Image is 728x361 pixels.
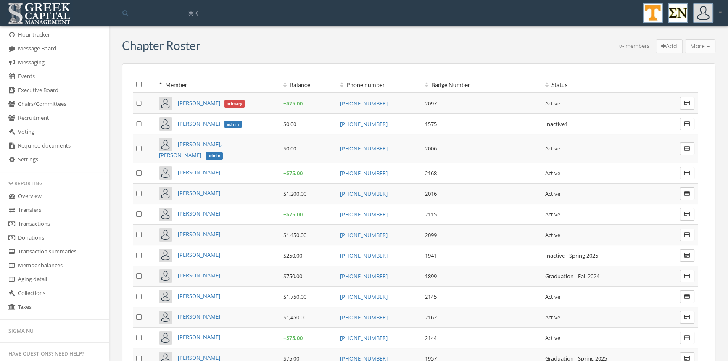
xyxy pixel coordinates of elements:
td: 1899 [422,266,542,286]
a: [PHONE_NUMBER] [340,120,388,128]
a: [PERSON_NAME] [178,333,220,341]
a: [PERSON_NAME] [178,230,220,238]
a: [PHONE_NUMBER] [340,314,388,321]
td: Graduation - Fall 2024 [542,266,662,286]
span: $1,200.00 [283,190,306,198]
a: [PERSON_NAME]primary [178,99,245,107]
span: + $75.00 [283,169,303,177]
th: Badge Number [422,76,542,93]
a: [PHONE_NUMBER] [340,145,388,152]
a: [PERSON_NAME] [178,271,220,279]
a: [PHONE_NUMBER] [340,252,388,259]
a: [PHONE_NUMBER] [340,231,388,239]
a: [PERSON_NAME] [178,292,220,300]
td: 1941 [422,245,542,266]
td: 2016 [422,183,542,204]
td: Active [542,183,662,204]
span: ⌘K [188,9,198,17]
td: Active [542,204,662,224]
td: Active [542,93,662,114]
td: 2099 [422,224,542,245]
td: Active [542,163,662,183]
td: 2168 [422,163,542,183]
span: admin [224,121,242,128]
th: Phone number [337,76,422,93]
td: 2145 [422,286,542,307]
td: 2162 [422,307,542,327]
a: [PERSON_NAME]admin [178,120,242,127]
span: $1,750.00 [283,293,306,300]
span: $1,450.00 [283,231,306,239]
td: 2097 [422,93,542,114]
a: [PERSON_NAME] [178,169,220,176]
th: Member [156,76,280,93]
td: Inactive1 [542,114,662,134]
a: [PERSON_NAME] [178,210,220,217]
a: [PERSON_NAME] [178,189,220,197]
span: + $75.00 [283,100,303,107]
td: Active [542,307,662,327]
td: Active [542,327,662,348]
span: $750.00 [283,272,302,280]
a: [PERSON_NAME] [178,313,220,320]
td: 1575 [422,114,542,134]
span: $1,450.00 [283,314,306,321]
span: $0.00 [283,145,296,152]
a: [PERSON_NAME], [PERSON_NAME]admin [159,140,223,159]
a: [PHONE_NUMBER] [340,169,388,177]
a: [PHONE_NUMBER] [340,100,388,107]
span: [PERSON_NAME], [PERSON_NAME] [159,140,222,159]
td: Active [542,134,662,163]
span: + $75.00 [283,334,303,342]
td: Active [542,286,662,307]
span: $250.00 [283,252,302,259]
h3: Chapter Roster [122,39,200,52]
span: [PERSON_NAME] [178,99,220,107]
td: Active [542,224,662,245]
a: [PERSON_NAME] [178,251,220,258]
td: Inactive - Spring 2025 [542,245,662,266]
th: Balance [280,76,337,93]
a: [PHONE_NUMBER] [340,190,388,198]
td: 2006 [422,134,542,163]
span: primary [224,100,245,108]
span: [PERSON_NAME] [178,120,220,127]
a: [PHONE_NUMBER] [340,293,388,300]
div: Reporting [8,180,101,187]
span: + $75.00 [283,211,303,218]
a: [PHONE_NUMBER] [340,211,388,218]
td: 2144 [422,327,542,348]
span: admin [206,152,223,160]
a: [PHONE_NUMBER] [340,334,388,342]
div: +/- members [617,42,649,54]
th: Status [542,76,662,93]
a: [PHONE_NUMBER] [340,272,388,280]
span: $0.00 [283,120,296,128]
td: 2115 [422,204,542,224]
